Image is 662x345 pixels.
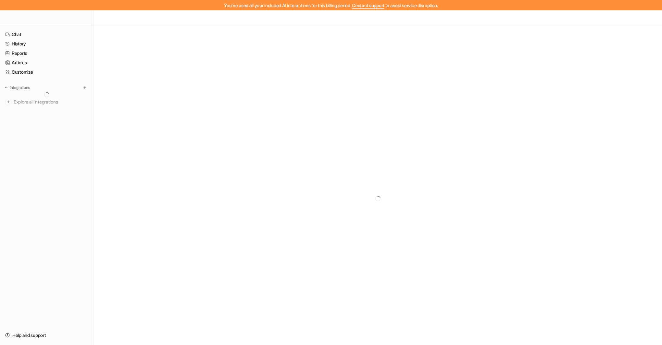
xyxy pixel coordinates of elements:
p: Integrations [10,85,30,90]
a: Customize [3,68,91,77]
button: Integrations [3,84,32,91]
a: History [3,39,91,48]
img: explore all integrations [5,99,12,105]
img: menu_add.svg [82,85,87,90]
a: Explore all integrations [3,97,91,106]
a: Reports [3,49,91,58]
a: Help and support [3,331,91,340]
img: expand menu [4,85,8,90]
a: Articles [3,58,91,67]
span: Explore all integrations [14,97,88,107]
a: Chat [3,30,91,39]
span: Contact support [352,3,384,8]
